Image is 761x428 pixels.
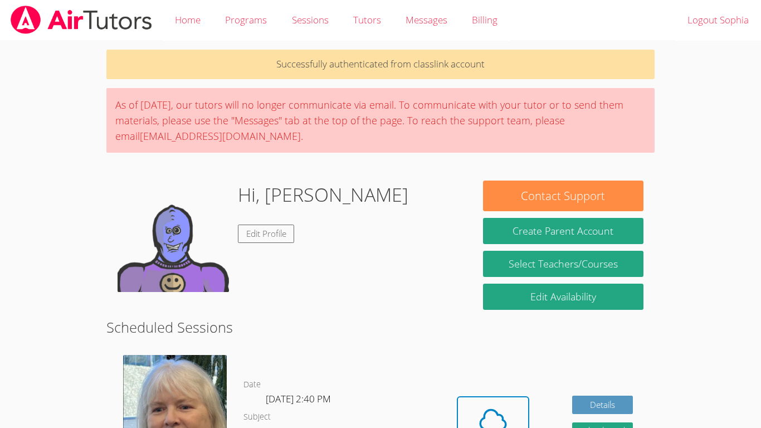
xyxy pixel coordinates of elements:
h1: Hi, [PERSON_NAME] [238,181,408,209]
a: Edit Availability [483,284,643,310]
div: As of [DATE], our tutors will no longer communicate via email. To communicate with your tutor or ... [106,88,655,153]
img: airtutors_banner-c4298cdbf04f3fff15de1276eac7730deb9818008684d7c2e4769d2f7ddbe033.png [9,6,153,34]
p: Successfully authenticated from classlink account [106,50,655,79]
a: Details [572,396,633,414]
a: Select Teachers/Courses [483,251,643,277]
span: Messages [406,13,447,26]
button: Create Parent Account [483,218,643,244]
dt: Subject [243,410,271,424]
button: Contact Support [483,181,643,211]
dt: Date [243,378,261,392]
img: default.png [118,181,229,292]
span: [DATE] 2:40 PM [266,392,331,405]
h2: Scheduled Sessions [106,317,655,338]
a: Edit Profile [238,225,295,243]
